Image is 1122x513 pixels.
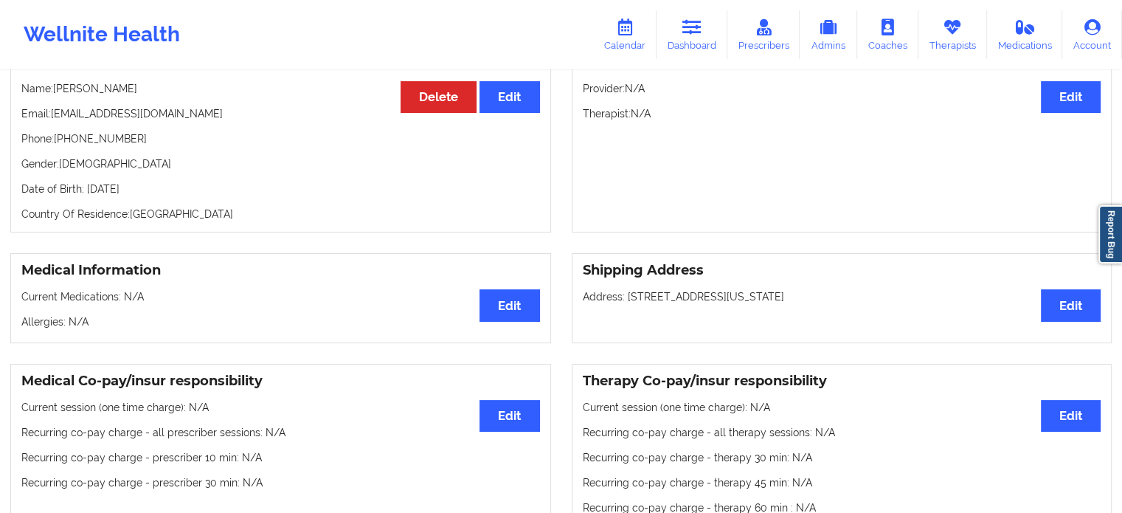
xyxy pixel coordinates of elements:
a: Report Bug [1098,205,1122,264]
p: Recurring co-pay charge - all therapy sessions : N/A [583,425,1101,440]
button: Edit [479,289,539,321]
a: Therapists [918,10,987,59]
p: Phone: [PHONE_NUMBER] [21,131,540,146]
button: Edit [479,400,539,432]
a: Prescribers [727,10,800,59]
p: Recurring co-pay charge - prescriber 10 min : N/A [21,450,540,465]
a: Account [1062,10,1122,59]
p: Recurring co-pay charge - therapy 45 min : N/A [583,475,1101,490]
button: Edit [1041,81,1101,113]
button: Edit [479,81,539,113]
p: Recurring co-pay charge - all prescriber sessions : N/A [21,425,540,440]
button: Edit [1041,400,1101,432]
p: Country Of Residence: [GEOGRAPHIC_DATA] [21,207,540,221]
p: Therapist: N/A [583,106,1101,121]
a: Medications [987,10,1063,59]
button: Edit [1041,289,1101,321]
a: Dashboard [657,10,727,59]
p: Recurring co-pay charge - therapy 30 min : N/A [583,450,1101,465]
p: Date of Birth: [DATE] [21,182,540,196]
h3: Therapy Co-pay/insur responsibility [583,373,1101,390]
p: Current session (one time charge): N/A [21,400,540,415]
p: Provider: N/A [583,81,1101,96]
p: Current session (one time charge): N/A [583,400,1101,415]
h3: Shipping Address [583,262,1101,279]
a: Calendar [593,10,657,59]
a: Coaches [857,10,918,59]
p: Email: [EMAIL_ADDRESS][DOMAIN_NAME] [21,106,540,121]
p: Recurring co-pay charge - prescriber 30 min : N/A [21,475,540,490]
button: Delete [401,81,477,113]
p: Current Medications: N/A [21,289,540,304]
p: Gender: [DEMOGRAPHIC_DATA] [21,156,540,171]
p: Name: [PERSON_NAME] [21,81,540,96]
h3: Medical Co-pay/insur responsibility [21,373,540,390]
a: Admins [800,10,857,59]
p: Address: [STREET_ADDRESS][US_STATE] [583,289,1101,304]
h3: Medical Information [21,262,540,279]
p: Allergies: N/A [21,314,540,329]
